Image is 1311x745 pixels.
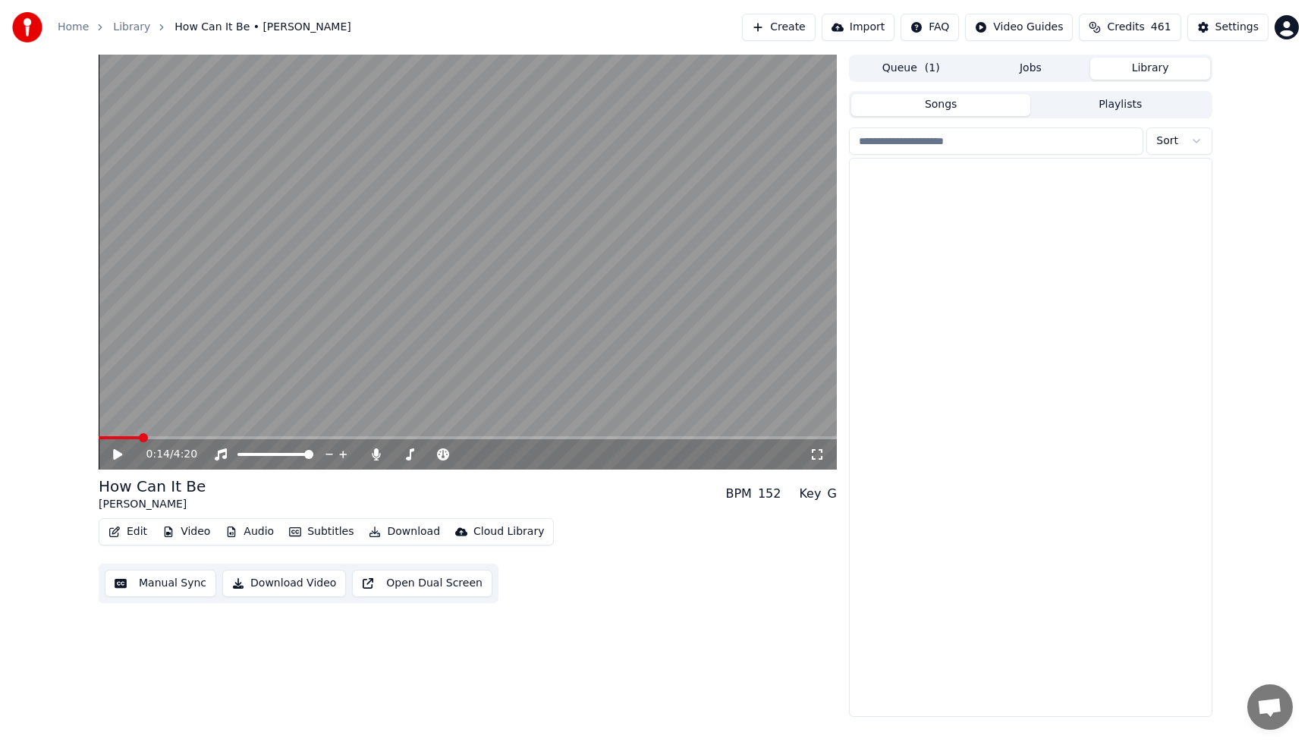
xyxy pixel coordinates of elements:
button: Video [156,521,216,542]
button: FAQ [901,14,959,41]
button: Import [822,14,894,41]
div: How Can It Be [99,476,206,497]
a: Home [58,20,89,35]
div: Settings [1215,20,1259,35]
button: Songs [851,94,1031,116]
span: Credits [1107,20,1144,35]
div: [PERSON_NAME] [99,497,206,512]
div: Key [799,485,821,503]
button: Playlists [1030,94,1210,116]
button: Manual Sync [105,570,216,597]
div: Open chat [1247,684,1293,730]
span: Sort [1156,134,1178,149]
button: Audio [219,521,280,542]
button: Video Guides [965,14,1073,41]
span: ( 1 ) [925,61,940,76]
div: BPM [725,485,751,503]
span: 461 [1151,20,1171,35]
button: Edit [102,521,153,542]
nav: breadcrumb [58,20,351,35]
button: Download Video [222,570,346,597]
a: Library [113,20,150,35]
button: Subtitles [283,521,360,542]
button: Queue [851,58,971,80]
button: Jobs [971,58,1091,80]
div: / [146,447,183,462]
button: Settings [1187,14,1269,41]
button: Create [742,14,816,41]
img: youka [12,12,42,42]
button: Download [363,521,446,542]
button: Credits461 [1079,14,1181,41]
button: Library [1090,58,1210,80]
span: 0:14 [146,447,170,462]
div: 152 [758,485,781,503]
button: Open Dual Screen [352,570,492,597]
span: 4:20 [174,447,197,462]
div: Cloud Library [473,524,544,539]
span: How Can It Be • [PERSON_NAME] [174,20,351,35]
div: G [827,485,836,503]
